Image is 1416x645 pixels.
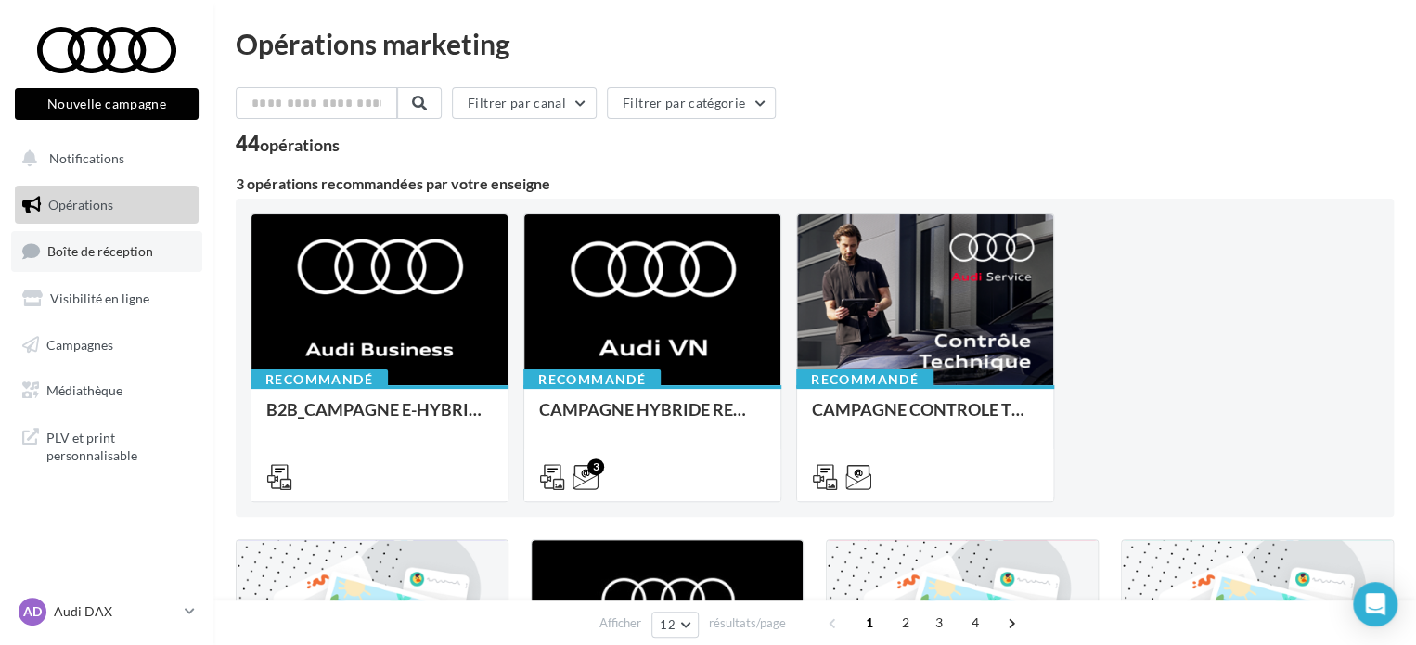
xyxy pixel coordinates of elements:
[796,369,933,390] div: Recommandé
[11,326,202,365] a: Campagnes
[50,290,149,306] span: Visibilité en ligne
[236,176,1394,191] div: 3 opérations recommandées par votre enseigne
[651,612,699,638] button: 12
[599,614,641,632] span: Afficher
[11,186,202,225] a: Opérations
[891,608,920,638] span: 2
[452,87,597,119] button: Filtrer par canal
[607,87,776,119] button: Filtrer par catégorie
[266,400,493,437] div: B2B_CAMPAGNE E-HYBRID OCTOBRE
[49,150,124,166] span: Notifications
[11,231,202,271] a: Boîte de réception
[11,139,195,178] button: Notifications
[855,608,884,638] span: 1
[54,602,177,621] p: Audi DAX
[236,30,1394,58] div: Opérations marketing
[236,134,340,154] div: 44
[48,197,113,213] span: Opérations
[539,400,766,437] div: CAMPAGNE HYBRIDE RECHARGEABLE
[47,243,153,259] span: Boîte de réception
[46,425,191,465] span: PLV et print personnalisable
[15,88,199,120] button: Nouvelle campagne
[924,608,954,638] span: 3
[11,279,202,318] a: Visibilité en ligne
[1353,582,1397,626] div: Open Intercom Messenger
[251,369,388,390] div: Recommandé
[23,602,42,621] span: AD
[812,400,1038,437] div: CAMPAGNE CONTROLE TECHNIQUE 25€ OCTOBRE
[260,136,340,153] div: opérations
[46,382,122,398] span: Médiathèque
[960,608,990,638] span: 4
[15,594,199,629] a: AD Audi DAX
[523,369,661,390] div: Recommandé
[11,371,202,410] a: Médiathèque
[587,458,604,475] div: 3
[46,336,113,352] span: Campagnes
[660,617,676,632] span: 12
[709,614,786,632] span: résultats/page
[11,418,202,472] a: PLV et print personnalisable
